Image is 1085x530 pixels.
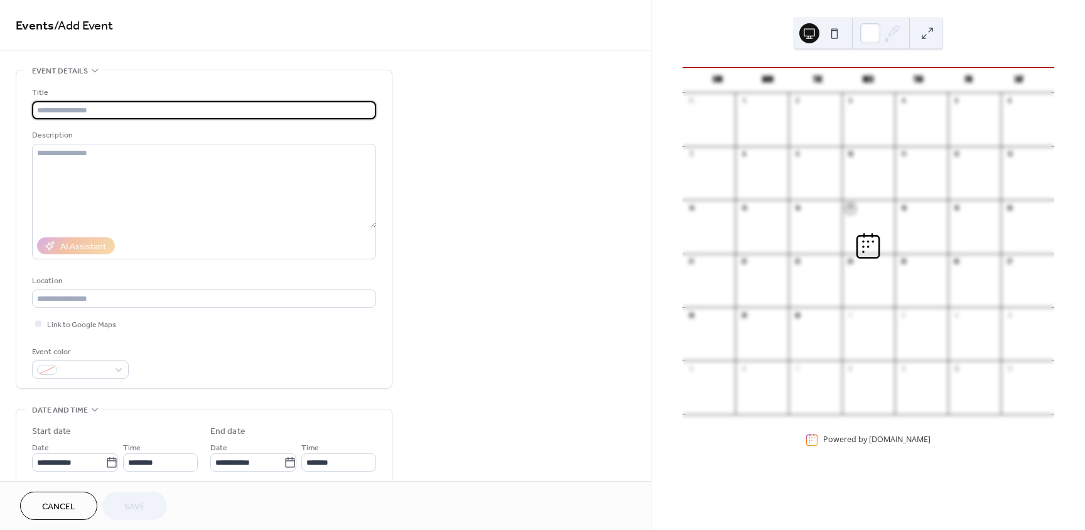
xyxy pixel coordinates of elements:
[210,425,246,438] div: End date
[899,150,908,160] div: 11
[1005,150,1014,160] div: 13
[32,65,88,78] span: Event details
[899,364,908,374] div: 9
[1005,311,1014,320] div: 4
[32,86,374,99] div: Title
[743,68,793,93] div: Mon
[686,364,696,374] div: 5
[1005,364,1014,374] div: 11
[952,257,961,267] div: 26
[32,129,374,142] div: Description
[54,14,113,38] span: / Add Event
[792,364,802,374] div: 7
[20,492,97,520] button: Cancel
[846,364,855,374] div: 8
[792,150,802,160] div: 9
[739,364,748,374] div: 6
[32,404,88,417] span: Date and time
[846,203,855,213] div: 17
[823,435,931,445] div: Powered by
[739,150,748,160] div: 8
[1005,97,1014,106] div: 6
[792,97,802,106] div: 2
[952,203,961,213] div: 19
[792,311,802,320] div: 30
[32,274,374,288] div: Location
[952,364,961,374] div: 10
[792,257,802,267] div: 23
[32,425,71,438] div: Start date
[899,97,908,106] div: 4
[686,150,696,160] div: 7
[210,441,227,455] span: Date
[899,311,908,320] div: 2
[944,68,994,93] div: Fri
[686,311,696,320] div: 28
[899,203,908,213] div: 18
[47,318,116,332] span: Link to Google Maps
[32,441,49,455] span: Date
[994,68,1044,93] div: Sat
[42,500,75,514] span: Cancel
[952,311,961,320] div: 3
[693,68,743,93] div: Sun
[846,97,855,106] div: 3
[846,257,855,267] div: 24
[869,435,931,445] a: [DOMAIN_NAME]
[846,311,855,320] div: 1
[16,14,54,38] a: Events
[846,150,855,160] div: 10
[893,68,944,93] div: Thu
[32,345,126,359] div: Event color
[793,68,843,93] div: Tue
[123,441,141,455] span: Time
[739,97,748,106] div: 1
[952,150,961,160] div: 12
[1005,203,1014,213] div: 20
[1005,257,1014,267] div: 27
[686,97,696,106] div: 31
[301,441,319,455] span: Time
[739,203,748,213] div: 15
[739,257,748,267] div: 22
[899,257,908,267] div: 25
[843,68,893,93] div: Wed
[686,203,696,213] div: 14
[952,97,961,106] div: 5
[792,203,802,213] div: 16
[739,311,748,320] div: 29
[686,257,696,267] div: 21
